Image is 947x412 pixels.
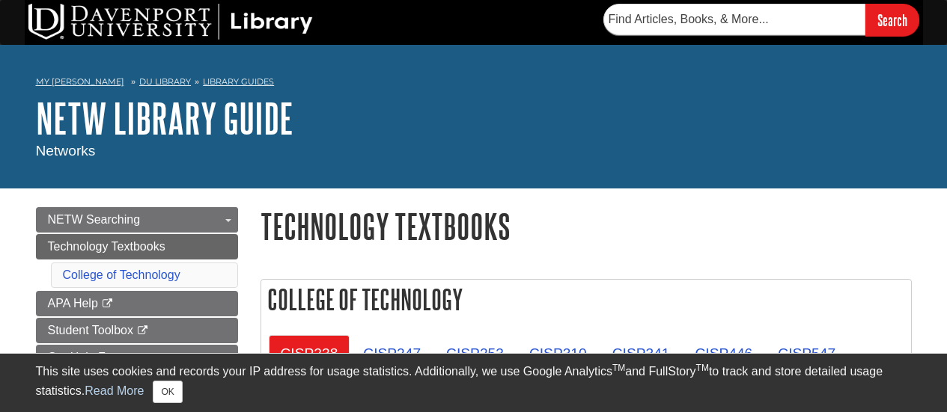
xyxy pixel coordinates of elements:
div: This site uses cookies and records your IP address for usage statistics. Additionally, we use Goo... [36,363,912,403]
span: APA Help [48,297,98,310]
span: NETW Searching [48,213,141,226]
a: Technology Textbooks [36,234,238,259]
a: CISP446 [683,335,764,372]
sup: TM [612,363,625,373]
nav: breadcrumb [36,72,912,96]
input: Search [865,4,919,36]
a: CISP310 [517,335,599,372]
span: Student Toolbox [48,324,133,336]
span: Get Help From [PERSON_NAME] [48,351,147,381]
a: NETW Searching [36,207,238,233]
div: Guide Page Menu [36,207,238,388]
a: DU Library [139,76,191,87]
a: CISP253 [434,335,516,372]
a: Library Guides [203,76,274,87]
i: This link opens in a new window [136,326,149,336]
img: DU Library [28,4,313,40]
a: APA Help [36,291,238,316]
a: College of Technology [63,268,180,281]
a: CISP341 [600,335,682,372]
button: Close [153,381,182,403]
a: Get Help From [PERSON_NAME] [36,345,238,388]
form: Searches DU Library's articles, books, and more [603,4,919,36]
h1: Technology Textbooks [261,207,912,245]
a: NETW Library Guide [36,95,293,141]
a: CISP547 [766,335,847,372]
a: Read More [85,384,144,397]
input: Find Articles, Books, & More... [603,4,865,35]
sup: TM [696,363,709,373]
a: CISP238 [269,335,350,372]
h2: College of Technology [261,280,911,319]
span: Networks [36,143,96,159]
span: Technology Textbooks [48,240,165,253]
a: My [PERSON_NAME] [36,76,124,88]
a: CISP247 [351,335,433,372]
a: Student Toolbox [36,318,238,343]
i: This link opens in a new window [101,299,114,309]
